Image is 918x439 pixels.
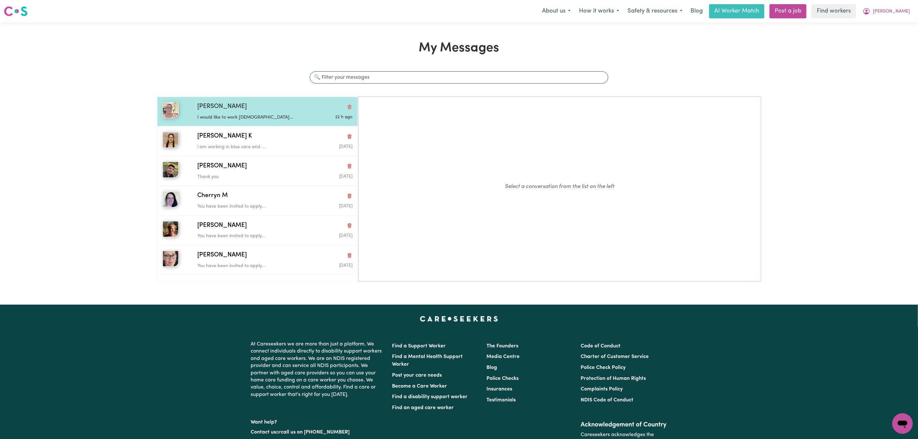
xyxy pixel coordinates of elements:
input: 🔍 Filter your messages [310,71,608,84]
p: Want help? [251,416,385,426]
a: Testimonials [486,398,516,403]
span: [PERSON_NAME] K [197,132,252,141]
button: Faisal A[PERSON_NAME]Delete conversationThank youMessage sent on September 3, 2025 [157,156,358,186]
button: Delete conversation [347,251,352,259]
button: Mandeep K[PERSON_NAME] KDelete conversationi am working in blue care and ...Message sent on Septe... [157,126,358,156]
p: You have been invited to apply... [197,263,301,270]
p: You have been invited to apply... [197,233,301,240]
img: Careseekers logo [4,5,28,17]
button: Delete conversation [347,103,352,111]
img: Mandeep K [163,132,179,148]
button: Safety & resources [623,4,687,18]
button: My Account [859,4,914,18]
p: or [251,426,385,438]
a: Contact us [251,430,276,435]
a: Careseekers logo [4,4,28,19]
p: Thank you [197,174,301,181]
a: Police Checks [486,376,519,381]
a: NDIS Code of Conduct [581,398,633,403]
button: Delete conversation [347,221,352,230]
a: Protection of Human Rights [581,376,646,381]
a: Complaints Policy [581,387,623,392]
a: Find a Mental Health Support Worker [392,354,463,367]
button: Jolene R[PERSON_NAME]Delete conversationYou have been invited to apply...Message sent on Septembe... [157,216,358,245]
a: Insurances [486,387,512,392]
a: Post a job [770,4,807,18]
img: Jolene R [163,221,179,237]
button: Delete conversation [347,132,352,141]
a: AI Worker Match [709,4,764,18]
a: Media Centre [486,354,520,359]
a: Find workers [812,4,856,18]
iframe: Button to launch messaging window, conversation in progress [892,413,913,434]
a: Careseekers home page [420,316,498,321]
button: Sharon S[PERSON_NAME]Delete conversationI would like to work [DEMOGRAPHIC_DATA]...Message sent on... [157,97,358,126]
span: [PERSON_NAME] [197,102,247,112]
button: Clare W[PERSON_NAME]Delete conversationYou have been invited to apply...Message sent on September... [157,245,358,275]
button: Delete conversation [347,162,352,170]
a: Become a Care Worker [392,384,447,389]
img: Clare W [163,251,179,267]
button: About us [538,4,575,18]
span: Message sent on September 3, 2025 [339,175,352,179]
button: Delete conversation [347,192,352,200]
a: Blog [486,365,497,370]
p: You have been invited to apply... [197,203,301,210]
button: Cherryn MCherryn MDelete conversationYou have been invited to apply...Message sent on September 2... [157,186,358,215]
a: Find an aged care worker [392,405,454,410]
span: [PERSON_NAME] [873,8,910,15]
a: Code of Conduct [581,344,620,349]
span: Message sent on September 3, 2025 [335,115,352,119]
a: Post your care needs [392,373,442,378]
h2: Acknowledgement of Country [581,421,667,429]
a: The Founders [486,344,518,349]
p: i am working in blue care and ... [197,144,301,151]
a: Find a disability support worker [392,394,468,399]
em: Select a conversation from the list on the left [505,184,614,189]
p: I would like to work [DEMOGRAPHIC_DATA]... [197,114,301,121]
p: At Careseekers we are more than just a platform. We connect individuals directly to disability su... [251,338,385,401]
a: Blog [687,4,707,18]
img: Sharon S [163,102,179,118]
a: call us on [PHONE_NUMBER] [281,430,350,435]
h1: My Messages [157,40,761,56]
a: Find a Support Worker [392,344,446,349]
span: [PERSON_NAME] [197,251,247,260]
a: Police Check Policy [581,365,626,370]
span: [PERSON_NAME] [197,162,247,171]
span: Message sent on September 2, 2025 [339,204,352,208]
img: Cherryn M [163,191,179,207]
button: How it works [575,4,623,18]
span: Message sent on September 2, 2025 [339,234,352,238]
span: Message sent on September 2, 2025 [339,264,352,268]
img: Faisal A [163,162,179,178]
a: Charter of Customer Service [581,354,649,359]
span: Message sent on September 3, 2025 [339,145,352,149]
span: [PERSON_NAME] [197,221,247,230]
span: Cherryn M [197,191,228,201]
